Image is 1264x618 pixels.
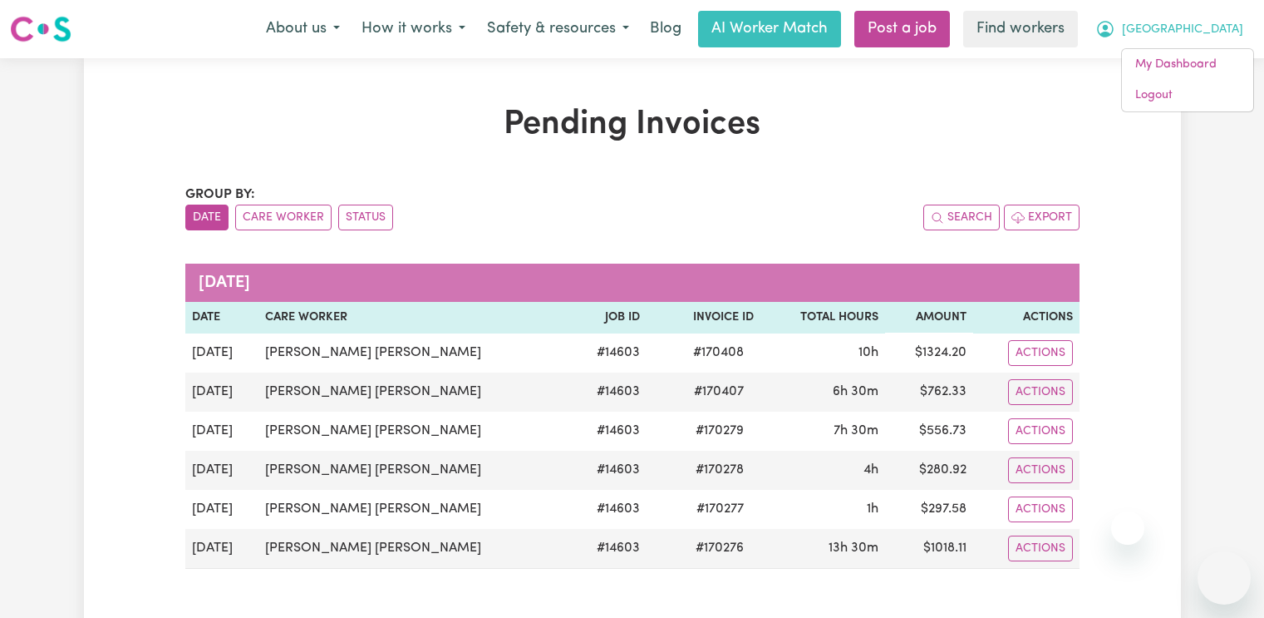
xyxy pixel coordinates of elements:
button: How it works [351,12,476,47]
th: Care Worker [258,302,570,334]
span: # 170276 [686,538,754,558]
button: sort invoices by date [185,205,229,230]
button: Actions [1008,340,1073,366]
iframe: Button to launch messaging window [1198,551,1251,605]
a: AI Worker Match [698,11,841,47]
a: My Dashboard [1122,49,1253,81]
a: Logout [1122,80,1253,111]
span: 6 hours 30 minutes [833,385,878,398]
img: Careseekers logo [10,14,71,44]
td: $ 762.33 [885,373,973,412]
td: [DATE] [185,373,258,412]
td: [PERSON_NAME] [PERSON_NAME] [258,334,570,373]
button: sort invoices by paid status [338,205,393,230]
th: Total Hours [760,302,884,334]
a: Find workers [963,11,1078,47]
span: 1 hour [867,502,878,516]
button: Actions [1008,418,1073,444]
th: Actions [973,302,1080,334]
span: # 170408 [683,343,754,363]
td: [DATE] [185,451,258,490]
span: # 170279 [686,421,754,441]
a: Post a job [854,11,950,47]
td: [DATE] [185,412,258,451]
span: 13 hours 30 minutes [829,541,878,555]
th: Job ID [570,302,647,334]
td: $ 1324.20 [885,334,973,373]
span: # 170277 [686,499,754,519]
td: [PERSON_NAME] [PERSON_NAME] [258,490,570,529]
a: Careseekers logo [10,10,71,48]
td: $ 297.58 [885,490,973,529]
button: Actions [1008,457,1073,483]
div: My Account [1121,48,1254,112]
button: Actions [1008,379,1073,405]
span: 7 hours 30 minutes [834,424,878,438]
h1: Pending Invoices [185,105,1080,145]
td: [DATE] [185,334,258,373]
button: sort invoices by care worker [235,205,332,230]
a: Blog [640,11,691,47]
td: $ 1018.11 [885,529,973,569]
span: # 170278 [686,460,754,480]
button: Safety & resources [476,12,640,47]
td: [DATE] [185,529,258,569]
td: [PERSON_NAME] [PERSON_NAME] [258,451,570,490]
span: 10 hours [858,346,878,359]
span: [GEOGRAPHIC_DATA] [1122,21,1243,39]
span: Group by: [185,188,255,201]
td: # 14603 [570,451,647,490]
td: # 14603 [570,373,647,412]
td: $ 556.73 [885,412,973,451]
td: $ 280.92 [885,451,973,490]
td: [PERSON_NAME] [PERSON_NAME] [258,412,570,451]
span: 4 hours [863,463,878,477]
td: # 14603 [570,334,647,373]
th: Amount [885,302,973,334]
button: About us [255,12,351,47]
button: Export [1004,205,1080,230]
td: [DATE] [185,490,258,529]
span: # 170407 [684,382,754,402]
button: My Account [1084,12,1254,47]
td: # 14603 [570,490,647,529]
button: Actions [1008,497,1073,522]
iframe: Close message [1111,512,1144,545]
th: Date [185,302,258,334]
td: [PERSON_NAME] [PERSON_NAME] [258,373,570,412]
td: # 14603 [570,412,647,451]
caption: [DATE] [185,264,1080,302]
th: Invoice ID [647,302,760,334]
button: Search [923,205,1000,230]
td: [PERSON_NAME] [PERSON_NAME] [258,529,570,569]
td: # 14603 [570,529,647,569]
button: Actions [1008,536,1073,561]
